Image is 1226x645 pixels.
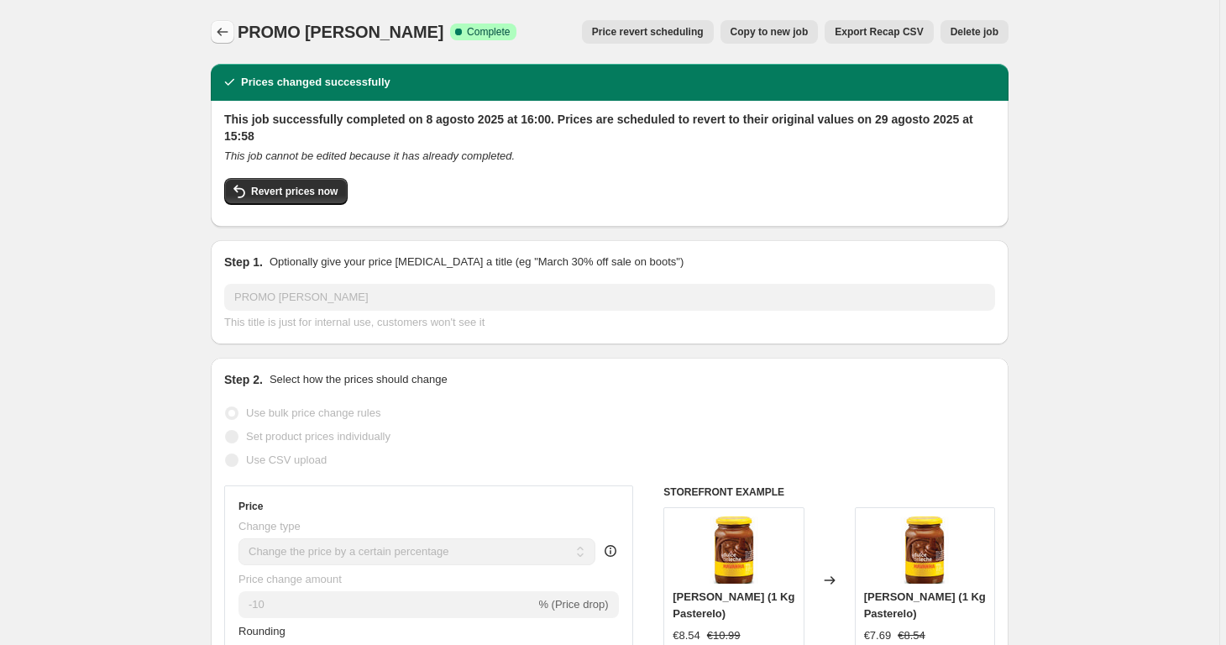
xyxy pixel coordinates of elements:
h6: STOREFRONT EXAMPLE [663,485,995,499]
span: % (Price drop) [538,598,608,611]
span: Rounding [238,625,286,637]
span: Use CSV upload [246,454,327,466]
p: Optionally give your price [MEDICAL_DATA] a title (eg "March 30% off sale on boots") [270,254,684,270]
span: Export Recap CSV [835,25,923,39]
span: Set product prices individually [246,430,390,443]
div: €7.69 [864,627,892,644]
h2: Prices changed successfully [241,74,390,91]
span: [PERSON_NAME] (1 Kg Pasterelo) [673,590,794,620]
span: Revert prices now [251,185,338,198]
h2: This job successfully completed on 8 agosto 2025 at 16:00. Prices are scheduled to revert to thei... [224,111,995,144]
span: PROMO [PERSON_NAME] [238,23,443,41]
h2: Step 2. [224,371,263,388]
span: Delete job [951,25,998,39]
h2: Step 1. [224,254,263,270]
button: Price revert scheduling [582,20,714,44]
input: 30% off holiday sale [224,284,995,311]
i: This job cannot be edited because it has already completed. [224,149,515,162]
span: Copy to new job [731,25,809,39]
button: Export Recap CSV [825,20,933,44]
span: Complete [467,25,510,39]
input: -15 [238,591,535,618]
span: Price revert scheduling [592,25,704,39]
span: [PERSON_NAME] (1 Kg Pasterelo) [864,590,986,620]
strike: €10.99 [707,627,741,644]
h3: Price [238,500,263,513]
span: This title is just for internal use, customers won't see it [224,316,485,328]
span: Use bulk price change rules [246,406,380,419]
p: Select how the prices should change [270,371,448,388]
div: help [602,543,619,559]
button: Revert prices now [224,178,348,205]
img: DDLFrasco450gCE_80x.jpg [891,517,958,584]
button: Delete job [940,20,1009,44]
strike: €8.54 [898,627,925,644]
button: Copy to new job [720,20,819,44]
span: Change type [238,520,301,532]
span: Price change amount [238,573,342,585]
img: DDLFrasco450gCE_80x.jpg [700,517,768,584]
button: Price change jobs [211,20,234,44]
div: €8.54 [673,627,700,644]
